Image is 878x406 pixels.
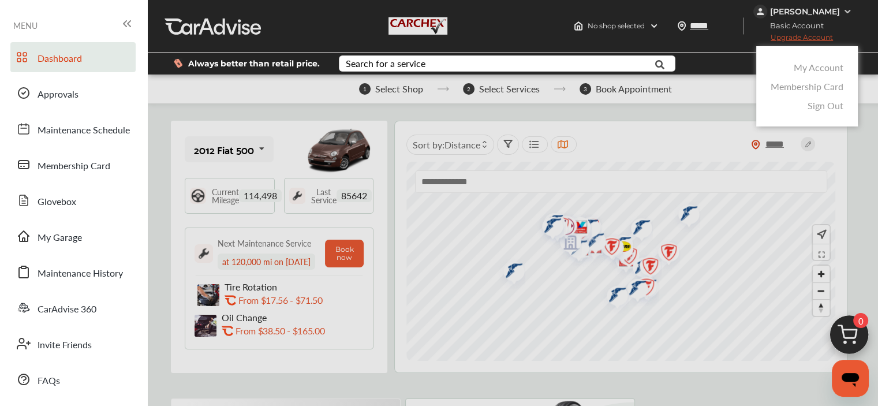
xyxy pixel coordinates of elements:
[38,266,123,281] span: Maintenance History
[808,99,843,112] a: Sign Out
[13,21,38,30] span: MENU
[10,329,136,359] a: Invite Friends
[794,61,843,74] a: My Account
[10,114,136,144] a: Maintenance Schedule
[188,59,320,68] span: Always better than retail price.
[38,159,110,174] span: Membership Card
[832,360,869,397] iframe: Button to launch messaging window
[38,195,76,210] span: Glovebox
[38,338,92,353] span: Invite Friends
[346,59,425,68] div: Search for a service
[771,80,843,93] a: Membership Card
[10,78,136,108] a: Approvals
[821,310,877,366] img: cart_icon.3d0951e8.svg
[38,374,60,389] span: FAQs
[38,87,79,102] span: Approvals
[38,51,82,66] span: Dashboard
[38,230,82,245] span: My Garage
[38,123,130,138] span: Maintenance Schedule
[174,58,182,68] img: dollor_label_vector.a70140d1.svg
[10,42,136,72] a: Dashboard
[10,257,136,287] a: Maintenance History
[10,150,136,180] a: Membership Card
[10,293,136,323] a: CarAdvise 360
[38,302,96,317] span: CarAdvise 360
[10,185,136,215] a: Glovebox
[10,221,136,251] a: My Garage
[853,313,868,328] span: 0
[10,364,136,394] a: FAQs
